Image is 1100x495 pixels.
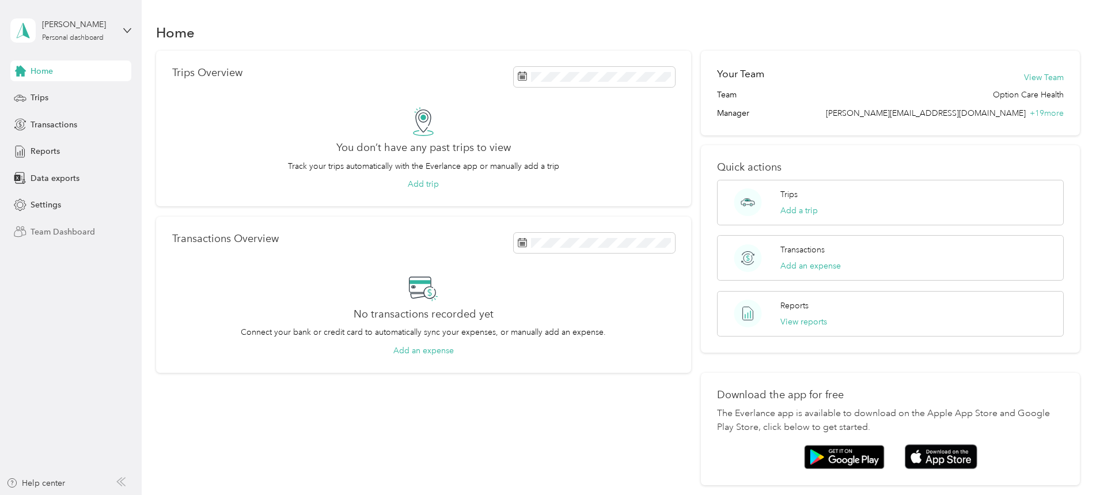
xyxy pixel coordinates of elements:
[780,316,827,328] button: View reports
[1024,71,1064,84] button: View Team
[42,35,104,41] div: Personal dashboard
[780,300,809,312] p: Reports
[993,89,1064,101] span: Option Care Health
[31,65,53,77] span: Home
[31,119,77,131] span: Transactions
[1035,430,1100,495] iframe: Everlance-gr Chat Button Frame
[31,199,61,211] span: Settings
[717,389,1064,401] p: Download the app for free
[31,172,79,184] span: Data exports
[780,188,798,201] p: Trips
[42,18,114,31] div: [PERSON_NAME]
[31,226,95,238] span: Team Dashboard
[156,27,195,39] h1: Home
[780,260,841,272] button: Add an expense
[354,308,494,320] h2: No transactions recorded yet
[241,326,606,338] p: Connect your bank or credit card to automatically sync your expenses, or manually add an expense.
[717,407,1064,434] p: The Everlance app is available to download on the Apple App Store and Google Play Store, click be...
[172,67,242,79] p: Trips Overview
[826,108,1026,118] span: [PERSON_NAME][EMAIL_ADDRESS][DOMAIN_NAME]
[717,89,737,101] span: Team
[717,161,1064,173] p: Quick actions
[804,445,885,469] img: Google play
[905,444,977,469] img: App store
[31,145,60,157] span: Reports
[31,92,48,104] span: Trips
[408,178,439,190] button: Add trip
[780,244,825,256] p: Transactions
[336,142,511,154] h2: You don’t have any past trips to view
[393,345,454,357] button: Add an expense
[6,477,65,489] button: Help center
[172,233,279,245] p: Transactions Overview
[780,205,818,217] button: Add a trip
[717,67,764,81] h2: Your Team
[1030,108,1064,118] span: + 19 more
[288,160,559,172] p: Track your trips automatically with the Everlance app or manually add a trip
[717,107,749,119] span: Manager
